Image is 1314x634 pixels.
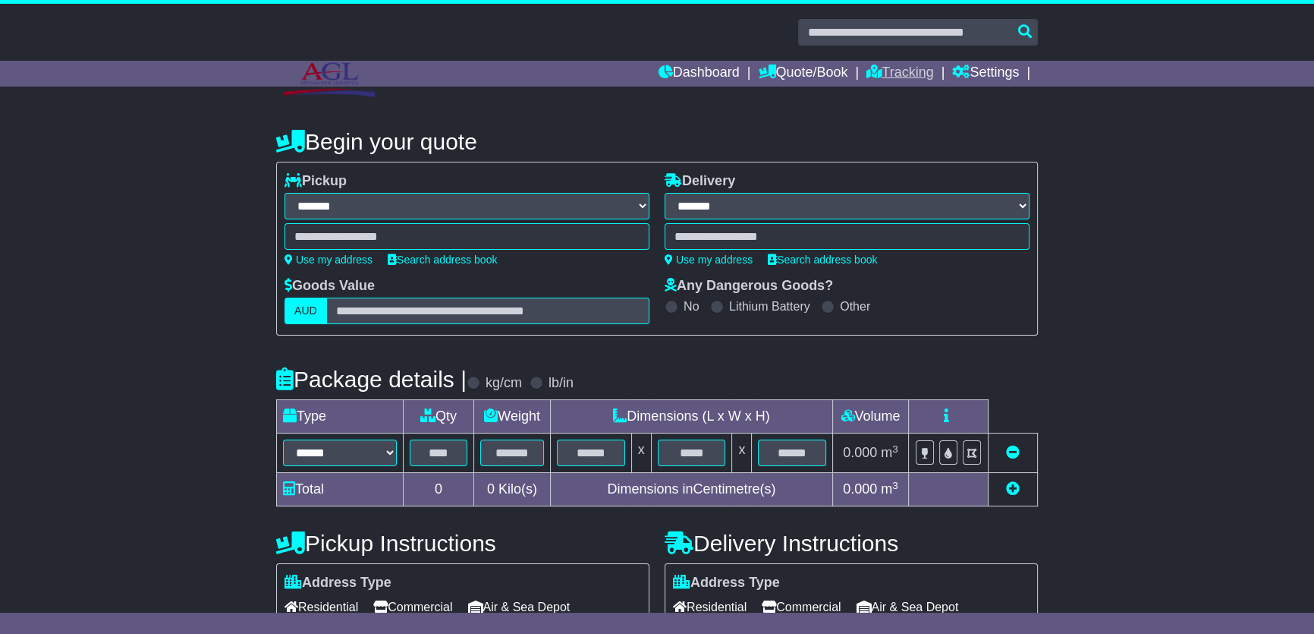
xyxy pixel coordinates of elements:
[881,445,898,460] span: m
[832,400,908,434] td: Volume
[549,375,574,392] label: lb/in
[631,434,651,473] td: x
[276,129,1038,154] h4: Begin your quote
[486,375,522,392] label: kg/cm
[881,481,898,497] span: m
[284,278,375,295] label: Goods Value
[373,595,452,619] span: Commercial
[284,575,391,591] label: Address Type
[665,278,833,295] label: Any Dangerous Goods?
[758,61,847,87] a: Quote/Book
[892,480,898,491] sup: 3
[404,400,474,434] td: Qty
[952,61,1019,87] a: Settings
[729,299,810,314] label: Lithium Battery
[474,473,551,506] td: Kilo(s)
[762,595,841,619] span: Commercial
[277,473,404,506] td: Total
[866,61,933,87] a: Tracking
[665,173,735,190] label: Delivery
[892,443,898,455] sup: 3
[1006,481,1020,497] a: Add new item
[857,595,959,619] span: Air & Sea Depot
[284,173,347,190] label: Pickup
[768,254,877,266] a: Search address book
[276,367,467,392] h4: Package details |
[684,299,699,314] label: No
[550,473,832,506] td: Dimensions in Centimetre(s)
[284,298,327,324] label: AUD
[468,595,571,619] span: Air & Sea Depot
[388,254,497,266] a: Search address book
[659,61,740,87] a: Dashboard
[665,531,1038,556] h4: Delivery Instructions
[665,254,753,266] a: Use my address
[843,445,877,460] span: 0.000
[673,595,747,619] span: Residential
[732,434,752,473] td: x
[550,400,832,434] td: Dimensions (L x W x H)
[673,575,780,591] label: Address Type
[404,473,474,506] td: 0
[276,531,649,556] h4: Pickup Instructions
[284,254,373,266] a: Use my address
[843,481,877,497] span: 0.000
[1006,445,1020,460] a: Remove this item
[284,595,358,619] span: Residential
[474,400,551,434] td: Weight
[840,299,870,314] label: Other
[277,400,404,434] td: Type
[487,481,495,497] span: 0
